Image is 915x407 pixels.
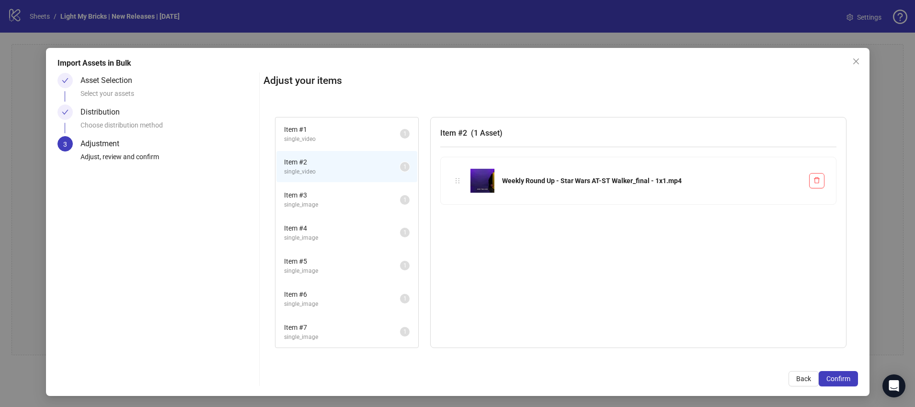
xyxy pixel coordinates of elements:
span: Item # 5 [284,256,400,267]
div: Open Intercom Messenger [882,374,905,397]
span: single_image [284,267,400,276]
img: Weekly Round Up - Star Wars AT-ST Walker_final - 1x1.mp4 [470,169,494,193]
span: Item # 7 [284,322,400,333]
span: Back [796,375,811,383]
span: holder [454,177,461,184]
span: 1 [403,197,407,203]
h2: Adjust your items [263,73,858,89]
span: Item # 6 [284,289,400,300]
span: single_image [284,233,400,243]
span: 1 [403,163,407,170]
span: single_video [284,135,400,144]
span: 1 [403,295,407,302]
span: close [852,58,860,65]
span: check [62,77,69,84]
div: Select your assets [80,88,256,105]
span: 3 [63,140,67,148]
span: 1 [403,262,407,269]
span: Item # 2 [284,157,400,167]
span: check [62,109,69,116]
span: 1 [403,130,407,137]
span: delete [813,177,820,184]
div: Weekly Round Up - Star Wars AT-ST Walker_final - 1x1.mp4 [502,175,801,186]
button: Close [848,54,864,69]
sup: 1 [400,228,410,237]
div: Distribution [80,105,127,120]
div: Import Assets in Bulk [57,58,858,69]
span: single_image [284,300,400,309]
div: Choose distribution method [80,120,256,136]
span: ( 1 Asset ) [471,128,503,138]
h3: Item # 2 [440,127,836,139]
span: single_image [284,200,400,209]
span: 1 [403,229,407,236]
sup: 1 [400,327,410,337]
span: Item # 1 [284,124,400,135]
div: holder [452,175,463,186]
sup: 1 [400,195,410,205]
span: single_image [284,333,400,342]
div: Adjust, review and confirm [80,151,256,168]
sup: 1 [400,261,410,270]
span: 1 [403,328,407,335]
button: Confirm [819,371,858,386]
sup: 1 [400,294,410,303]
button: Back [789,371,819,386]
div: Asset Selection [80,73,140,88]
button: Delete [809,173,824,188]
span: Confirm [826,375,850,383]
span: Item # 4 [284,223,400,233]
sup: 1 [400,129,410,139]
div: Adjustment [80,136,127,151]
span: single_video [284,167,400,176]
span: Item # 3 [284,190,400,200]
sup: 1 [400,162,410,172]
